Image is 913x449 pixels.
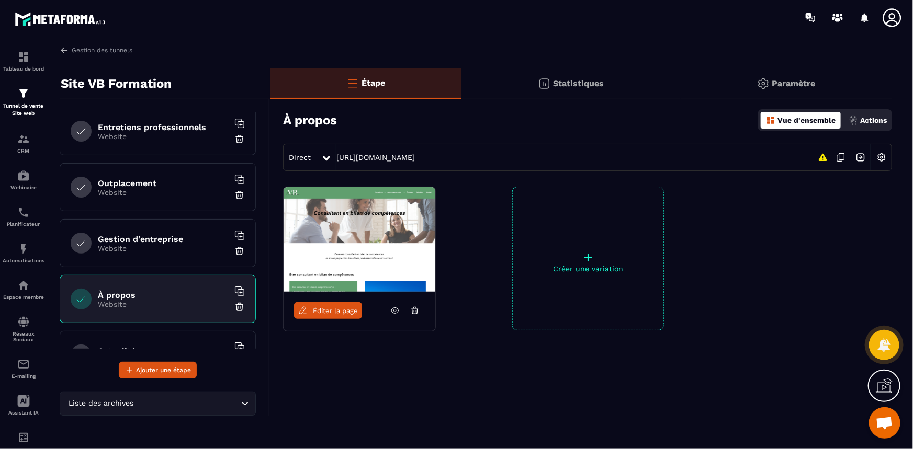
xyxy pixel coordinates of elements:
[294,302,362,319] a: Éditer la page
[3,258,44,263] p: Automatisations
[3,308,44,350] a: social-networksocial-networkRéseaux Sociaux
[136,365,191,375] span: Ajouter une étape
[849,116,858,125] img: actions.d6e523a2.png
[3,66,44,72] p: Tableau de bord
[3,43,44,79] a: formationformationTableau de bord
[3,162,44,198] a: automationsautomationsWebinaire
[17,358,30,371] img: email
[119,362,197,378] button: Ajouter une étape
[98,178,229,188] h6: Outplacement
[3,235,44,271] a: automationsautomationsAutomatisations
[98,244,229,252] p: Website
[777,116,836,124] p: Vue d'ensemble
[17,133,30,145] img: formation
[869,407,900,439] div: Ouvrir le chat
[17,169,30,182] img: automations
[860,116,887,124] p: Actions
[362,78,385,88] p: Étape
[3,387,44,423] a: Assistant IA
[60,392,256,416] div: Search for option
[336,153,415,162] a: [URL][DOMAIN_NAME]
[772,78,816,88] p: Paramètre
[98,188,229,197] p: Website
[3,373,44,379] p: E-mailing
[234,190,245,200] img: trash
[289,153,311,162] span: Direct
[284,187,435,292] img: image
[553,78,604,88] p: Statistiques
[234,246,245,256] img: trash
[17,206,30,218] img: scheduler
[17,51,30,63] img: formation
[98,234,229,244] h6: Gestion d'entreprise
[3,410,44,416] p: Assistant IA
[513,250,663,264] p: +
[60,45,69,55] img: arrow
[872,147,892,167] img: setting-w.858f3a88.svg
[3,331,44,342] p: Réseaux Sociaux
[66,398,136,409] span: Liste des archives
[98,300,229,308] p: Website
[766,116,775,125] img: dashboard-orange.40269519.svg
[3,198,44,235] a: schedulerschedulerPlanificateur
[3,271,44,308] a: automationsautomationsEspace membre
[17,87,30,100] img: formation
[61,73,172,94] p: Site VB Formation
[136,398,239,409] input: Search for option
[3,102,44,117] p: Tunnel de vente Site web
[98,290,229,300] h6: À propos
[3,185,44,190] p: Webinaire
[346,77,359,89] img: bars-o.4a397970.svg
[3,221,44,227] p: Planificateur
[513,264,663,273] p: Créer une variation
[3,79,44,125] a: formationformationTunnel de vente Site web
[17,279,30,292] img: automations
[15,9,109,29] img: logo
[3,125,44,162] a: formationformationCRM
[98,346,229,356] h6: Actualités
[98,132,229,141] p: Website
[3,294,44,300] p: Espace membre
[313,307,358,315] span: Éditer la page
[17,316,30,328] img: social-network
[3,350,44,387] a: emailemailE-mailing
[3,148,44,154] p: CRM
[234,134,245,144] img: trash
[17,431,30,444] img: accountant
[757,77,770,90] img: setting-gr.5f69749f.svg
[60,45,132,55] a: Gestion des tunnels
[538,77,550,90] img: stats.20deebd0.svg
[98,122,229,132] h6: Entretiens professionnels
[851,147,871,167] img: arrow-next.bcc2205e.svg
[283,113,337,128] h3: À propos
[17,243,30,255] img: automations
[234,302,245,312] img: trash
